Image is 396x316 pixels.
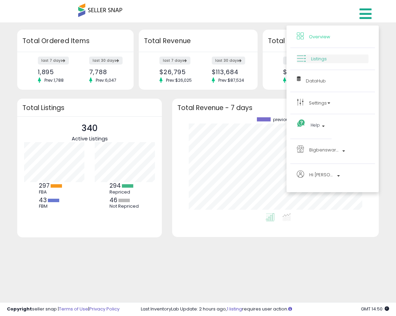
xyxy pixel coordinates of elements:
[89,68,122,76] div: 7,788
[361,306,389,312] span: 2025-08-17 14:50 GMT
[215,77,248,83] span: Prev: $87,524
[144,36,252,46] h3: Total Revenue
[283,68,315,76] div: $2,129
[297,146,368,157] a: Bigbenswarehouse
[38,68,70,76] div: 1,895
[39,181,50,190] b: 297
[227,306,242,312] a: 1 listing
[297,77,368,85] a: DataHub
[159,57,190,65] label: last 7 days
[297,99,368,107] a: Settings
[39,189,70,195] div: FBA
[89,57,123,65] label: last 30 days
[297,32,368,41] a: Overview
[177,105,374,110] h3: Total Revenue - 7 days
[22,36,128,46] h3: Total Ordered Items
[110,181,121,190] b: 294
[110,189,140,195] div: Repriced
[22,105,157,110] h3: Total Listings
[309,146,340,154] span: Bigbenswarehouse
[110,204,140,209] div: Not Repriced
[110,196,117,204] b: 46
[39,196,47,204] b: 43
[297,121,325,132] a: Help
[72,122,108,135] p: 340
[212,57,245,65] label: last 30 days
[297,55,368,63] a: Listings
[283,57,314,65] label: last 7 days
[141,306,389,313] div: Last InventoryLab Update: 2 hours ago, requires user action.
[72,135,108,142] span: Active Listings
[41,77,67,83] span: Prev: 1,788
[311,121,320,129] span: Help
[309,33,330,40] span: Overview
[311,56,327,62] span: Listings
[212,68,245,76] div: $113,684
[38,57,69,65] label: last 7 days
[306,78,326,84] span: DataHub
[159,68,193,76] div: $26,795
[297,119,305,128] i: Get Help
[309,170,335,179] span: Hi [PERSON_NAME]
[59,306,88,312] a: Terms of Use
[39,204,70,209] div: FBM
[297,170,368,185] a: Hi [PERSON_NAME]
[89,306,119,312] a: Privacy Policy
[92,77,120,83] span: Prev: 6,047
[7,306,119,313] div: seller snap | |
[288,307,292,311] i: Click here to read more about un-synced listings.
[7,306,32,312] strong: Copyright
[268,36,374,46] h3: Total Profit
[273,117,291,122] span: previous
[163,77,195,83] span: Prev: $26,025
